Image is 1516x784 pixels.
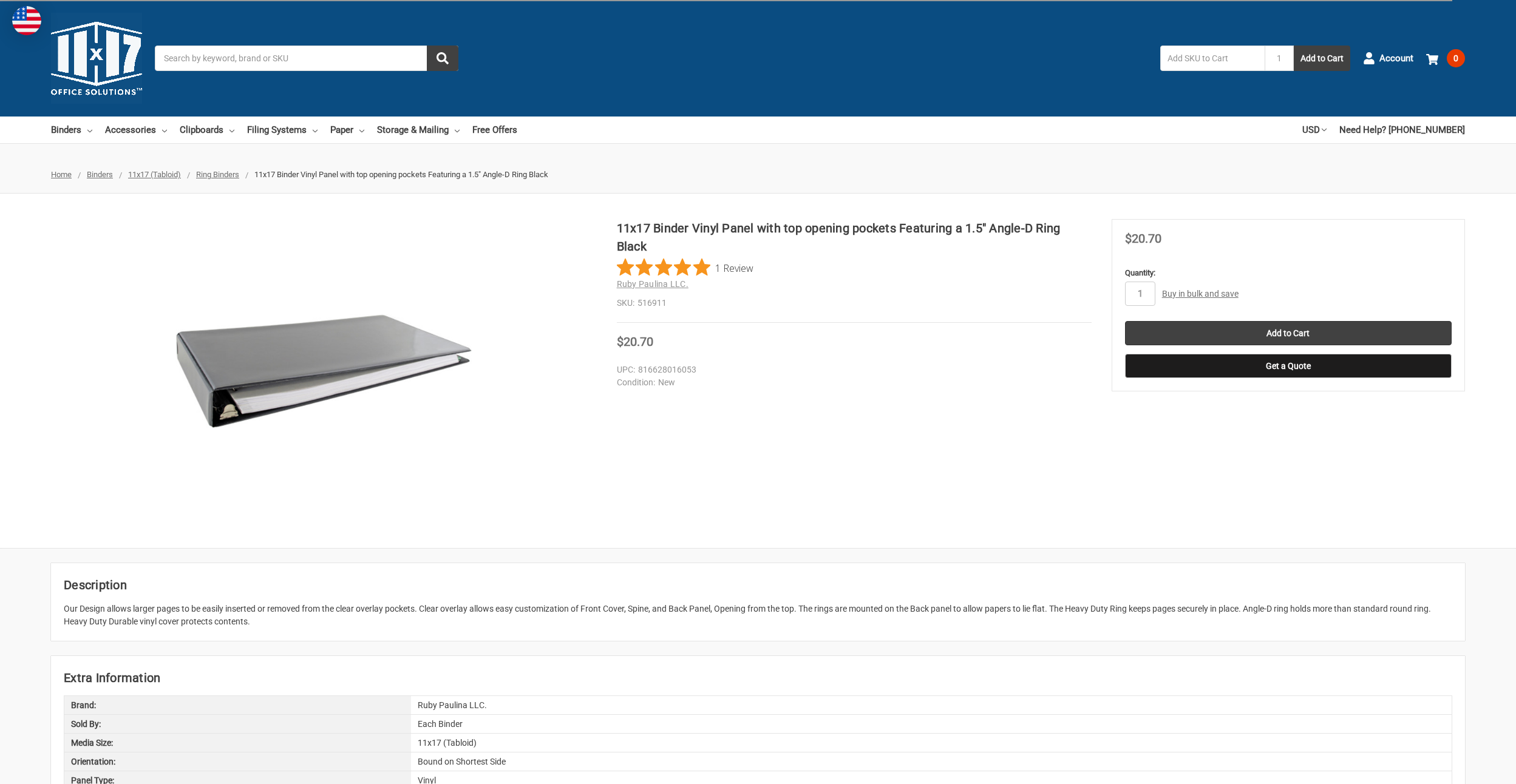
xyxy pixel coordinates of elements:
span: Account [1379,52,1413,66]
dd: 516911 [617,297,1092,309]
button: Add to Cart [1294,46,1350,71]
div: Sold By: [64,715,411,733]
a: Buy in bulk and save [1162,289,1239,299]
dt: Condition: [617,376,655,389]
a: Ring Binders [196,170,239,179]
div: Orientation: [64,752,411,771]
a: Storage & Mailing [377,117,460,143]
a: Ruby Paulina LLC. [617,279,688,289]
span: 0 [1447,49,1465,67]
div: Ruby Paulina LLC. [411,696,1452,714]
img: 11x17.com [51,13,142,104]
iframe: Google Customer Reviews [1416,751,1516,784]
span: 1 Review [715,259,753,277]
input: Add SKU to Cart [1160,46,1265,71]
span: $20.70 [1125,231,1161,246]
div: Media Size: [64,734,411,752]
div: Each Binder [411,715,1452,733]
a: Home [51,170,72,179]
button: Rated 5 out of 5 stars from 1 reviews. Jump to reviews. [617,259,753,277]
img: duty and tax information for United States [12,6,41,35]
a: 0 [1426,42,1465,74]
dt: SKU: [617,297,634,309]
div: Brand: [64,696,411,714]
div: Bound on Shortest Side [411,752,1452,771]
h2: Extra Information [64,669,1452,687]
a: Binders [51,117,92,143]
dt: UPC: [617,363,635,376]
div: 11x17 (Tabloid) [411,734,1452,752]
dd: 816628016053 [617,363,1086,376]
a: Free Offers [472,117,517,143]
span: $20.70 [617,334,653,349]
a: Clipboards [180,117,234,143]
a: Paper [330,117,364,143]
a: 11x17 (Tabloid) [128,170,181,179]
input: Search by keyword, brand or SKU [155,46,458,71]
dd: New [617,376,1086,389]
h1: 11x17 Binder Vinyl Panel with top opening pockets Featuring a 1.5" Angle-D Ring Black [617,219,1092,255]
a: Accessories [105,117,167,143]
a: Account [1363,42,1413,74]
img: 11x17 Binder Vinyl Panel with top opening pockets Featuring a 1.5" Angle-D Ring Black [172,310,475,431]
div: Our Design allows larger pages to be easily inserted or removed from the clear overlay pockets. C... [64,603,1452,628]
button: Get a Quote [1125,354,1452,378]
a: USD [1302,117,1327,143]
a: Need Help? [PHONE_NUMBER] [1339,117,1465,143]
a: Binders [87,170,113,179]
input: Add to Cart [1125,321,1452,345]
span: 11x17 Binder Vinyl Panel with top opening pockets Featuring a 1.5" Angle-D Ring Black [254,170,548,179]
a: Filing Systems [247,117,318,143]
h2: Description [64,576,1452,594]
label: Quantity: [1125,267,1452,279]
